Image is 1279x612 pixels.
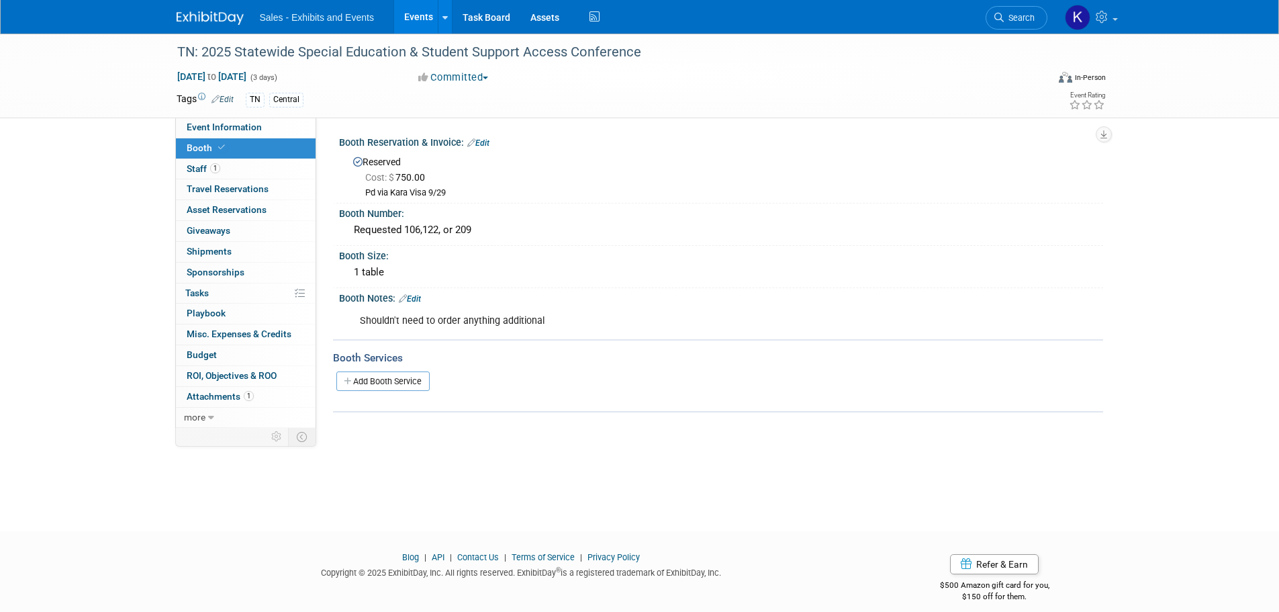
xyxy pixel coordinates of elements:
div: Copyright © 2025 ExhibitDay, Inc. All rights reserved. ExhibitDay is a registered trademark of Ex... [177,564,867,579]
td: Personalize Event Tab Strip [265,428,289,445]
a: Playbook [176,304,316,324]
span: to [205,71,218,82]
span: | [577,552,585,562]
div: Reserved [349,152,1093,199]
div: Booth Reservation & Invoice: [339,132,1103,150]
a: Budget [176,345,316,365]
a: Privacy Policy [587,552,640,562]
a: Event Information [176,118,316,138]
td: Tags [177,92,234,107]
a: Travel Reservations [176,179,316,200]
div: $500 Amazon gift card for you, [886,571,1103,602]
a: Contact Us [457,552,499,562]
sup: ® [556,566,561,574]
a: Blog [402,552,419,562]
span: Shipments [187,246,232,257]
span: Giveaways [187,225,230,236]
span: Attachments [187,391,254,402]
a: Booth [176,138,316,159]
i: Booth reservation complete [218,144,225,151]
span: ROI, Objectives & ROO [187,370,277,381]
a: Add Booth Service [336,371,430,391]
span: Misc. Expenses & Credits [187,329,291,339]
div: Booth Notes: [339,288,1103,306]
span: 750.00 [365,172,430,183]
button: Committed [414,71,493,85]
span: Sponsorships [187,267,244,277]
span: Tasks [185,288,209,298]
span: 1 [210,163,220,173]
div: Shouldn't need to order anything additional [350,308,955,335]
a: Attachments1 [176,387,316,407]
a: Edit [399,294,421,304]
div: Booth Services [333,351,1103,365]
span: Booth [187,142,228,153]
span: [DATE] [DATE] [177,71,247,83]
div: Requested 106,122, or 209 [349,220,1093,241]
span: Sales - Exhibits and Events [260,12,374,23]
img: ExhibitDay [177,11,244,25]
div: 1 table [349,262,1093,283]
span: Staff [187,163,220,174]
span: Search [1004,13,1035,23]
div: Event Rating [1069,92,1105,99]
div: Event Format [968,70,1106,90]
td: Toggle Event Tabs [288,428,316,445]
span: Playbook [187,308,226,318]
div: Booth Size: [339,246,1103,263]
a: Edit [211,95,234,104]
a: Tasks [176,283,316,304]
a: Shipments [176,242,316,262]
span: Asset Reservations [187,204,267,215]
a: more [176,408,316,428]
a: Search [986,6,1047,30]
span: 1 [244,391,254,401]
span: | [501,552,510,562]
div: $150 off for them. [886,591,1103,603]
a: Staff1 [176,159,316,179]
span: | [446,552,455,562]
a: Refer & Earn [950,554,1039,574]
span: Travel Reservations [187,183,269,194]
a: Giveaways [176,221,316,241]
span: (3 days) [249,73,277,82]
a: Sponsorships [176,263,316,283]
div: Pd via Kara Visa 9/29 [365,187,1093,199]
img: Kara Haven [1065,5,1090,30]
div: In-Person [1074,73,1106,83]
a: Misc. Expenses & Credits [176,324,316,345]
a: ROI, Objectives & ROO [176,366,316,386]
span: Budget [187,349,217,360]
a: Asset Reservations [176,200,316,220]
a: API [432,552,444,562]
div: Booth Number: [339,204,1103,220]
span: Cost: $ [365,172,395,183]
div: TN [246,93,265,107]
span: more [184,412,205,423]
img: Format-Inperson.png [1059,72,1072,83]
div: TN: 2025 Statewide Special Education & Student Support Access Conference [173,40,1027,64]
a: Terms of Service [512,552,575,562]
a: Edit [467,138,489,148]
span: | [421,552,430,562]
div: Central [269,93,303,107]
span: Event Information [187,122,262,132]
